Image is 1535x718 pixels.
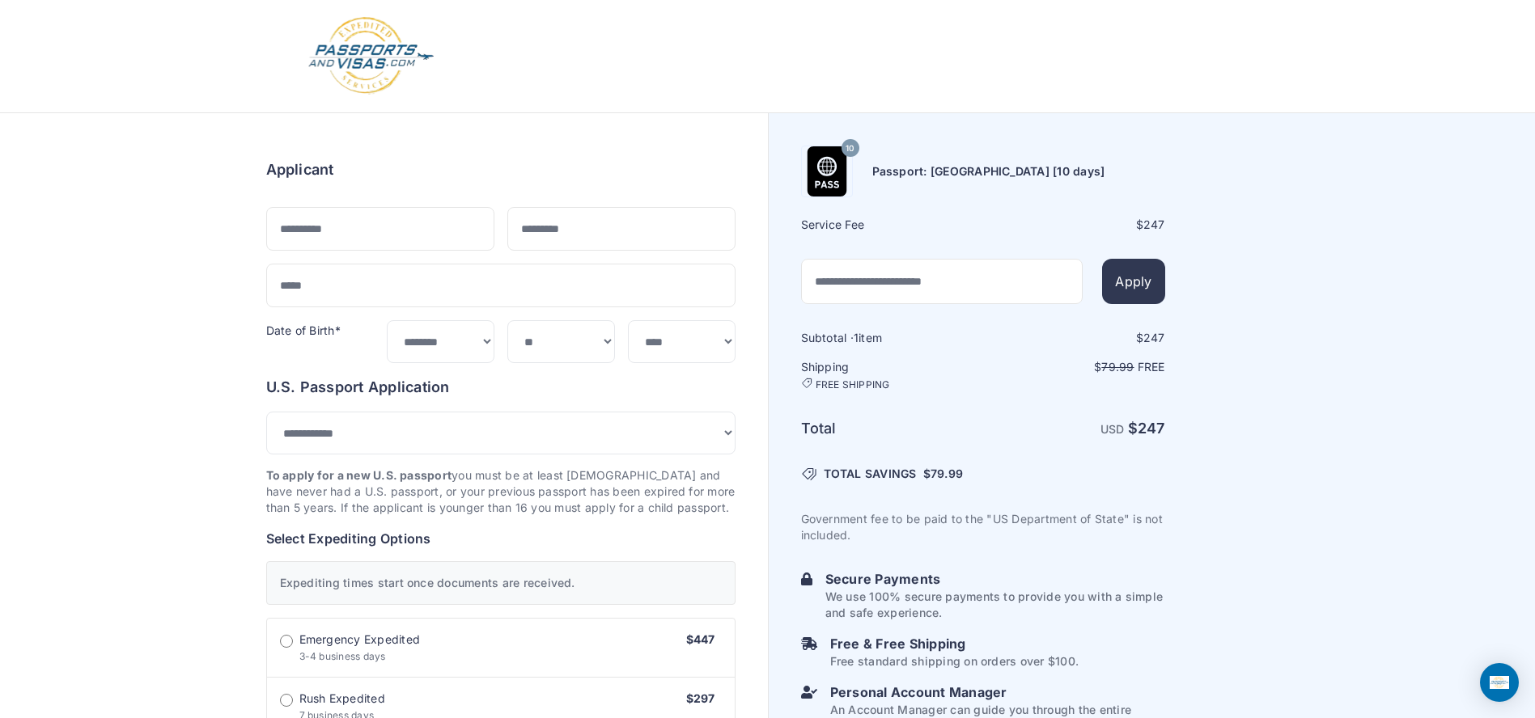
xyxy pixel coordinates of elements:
[1138,420,1165,437] span: 247
[1143,218,1165,231] span: 247
[1101,360,1134,374] span: 79.99
[266,529,736,548] h6: Select Expediting Options
[830,653,1079,669] p: Free standard shipping on orders over $100.
[801,330,982,346] h6: Subtotal · item
[985,217,1165,233] div: $
[266,467,736,516] p: you must be at least [DEMOGRAPHIC_DATA] and have never had a U.S. passport, or your previous pass...
[307,16,435,96] img: Logo
[825,589,1165,621] p: We use 100% secure payments to provide you with a simple and safe experience.
[931,467,963,480] span: 79.99
[299,631,421,648] span: Emergency Expedited
[830,682,1165,702] h6: Personal Account Manager
[801,217,982,233] h6: Service Fee
[686,632,715,646] span: $447
[299,691,385,707] span: Rush Expedited
[1138,360,1165,374] span: Free
[824,466,917,482] span: TOTAL SAVINGS
[266,561,736,605] div: Expediting times start once documents are received.
[686,691,715,705] span: $297
[801,359,982,391] h6: Shipping
[801,511,1165,543] p: Government fee to be paid to the "US Department of State" is not included.
[801,417,982,440] h6: Total
[266,158,334,181] h6: Applicant
[846,138,854,159] span: 10
[923,466,963,482] span: $
[266,323,341,337] label: Date of Birth*
[266,376,736,399] h6: U.S. Passport Application
[825,569,1165,589] h6: Secure Payments
[1102,259,1164,304] button: Apply
[266,468,452,482] strong: To apply for a new U.S. passport
[1100,422,1125,436] span: USD
[816,378,890,391] span: FREE SHIPPING
[985,359,1165,375] p: $
[299,650,386,662] span: 3-4 business days
[1128,420,1165,437] strong: $
[985,330,1165,346] div: $
[854,331,859,344] span: 1
[830,634,1079,653] h6: Free & Free Shipping
[1143,331,1165,344] span: 247
[802,146,852,196] img: Product Name
[872,163,1105,179] h6: Passport: [GEOGRAPHIC_DATA] [10 days]
[1480,663,1519,702] div: Open Intercom Messenger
